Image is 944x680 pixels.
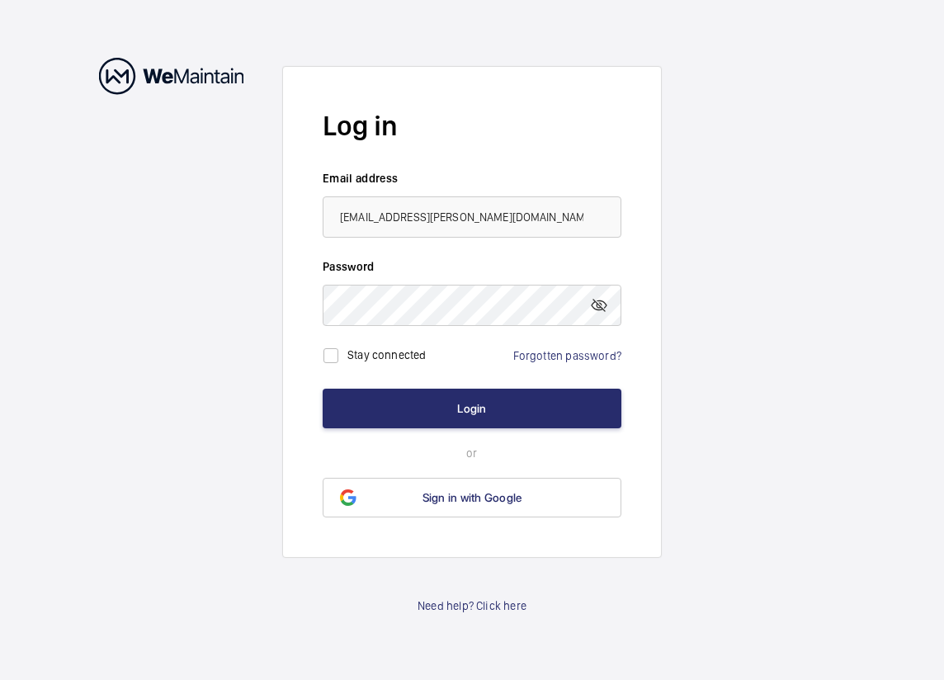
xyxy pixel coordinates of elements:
span: Sign in with Google [422,491,522,504]
p: or [323,445,621,461]
button: Login [323,389,621,428]
h2: Log in [323,106,621,145]
label: Password [323,258,621,275]
label: Stay connected [347,348,427,361]
a: Forgotten password? [513,349,621,362]
label: Email address [323,170,621,187]
a: Need help? Click here [418,597,526,614]
input: Your email address [323,196,621,238]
